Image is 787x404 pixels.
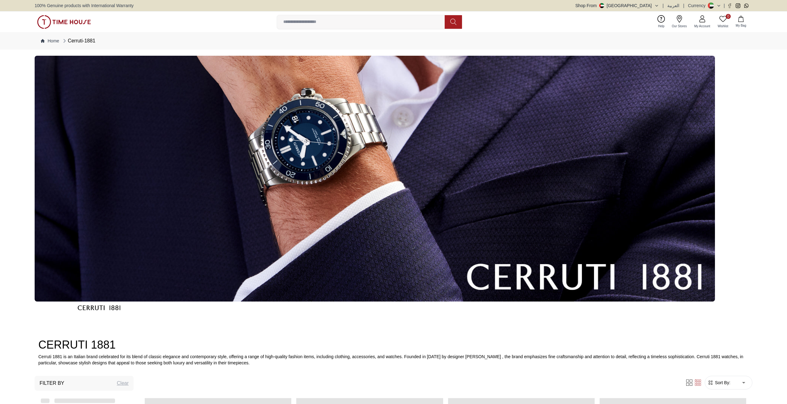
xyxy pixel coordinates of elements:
[37,15,91,29] img: ...
[668,14,691,30] a: Our Stores
[714,380,730,386] span: Sort By:
[692,24,713,28] span: My Account
[667,2,679,9] button: العربية
[683,2,684,9] span: |
[35,32,752,50] nav: Breadcrumb
[599,3,604,8] img: United Arab Emirates
[38,339,749,351] h2: CERRUTI 1881
[669,24,689,28] span: Our Stores
[41,38,59,44] a: Home
[654,14,668,30] a: Help
[62,37,95,45] div: Cerruti-1881
[78,286,120,329] img: ...
[726,14,731,19] span: 0
[35,2,134,9] span: 100% Genuine products with International Warranty
[117,380,129,387] div: Clear
[656,24,667,28] span: Help
[732,15,750,29] button: My Bag
[708,380,730,386] button: Sort By:
[714,14,732,30] a: 0Wishlist
[727,3,732,8] a: Facebook
[733,23,749,28] span: My Bag
[575,2,659,9] button: Shop From[GEOGRAPHIC_DATA]
[744,3,749,8] a: Whatsapp
[715,24,731,28] span: Wishlist
[736,3,740,8] a: Instagram
[40,380,64,387] h3: Filter By
[38,354,749,366] p: Cerruti 1881 is an Italian brand celebrated for its blend of classic elegance and contemporary st...
[688,2,708,9] div: Currency
[724,2,725,9] span: |
[663,2,664,9] span: |
[35,56,715,302] img: ...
